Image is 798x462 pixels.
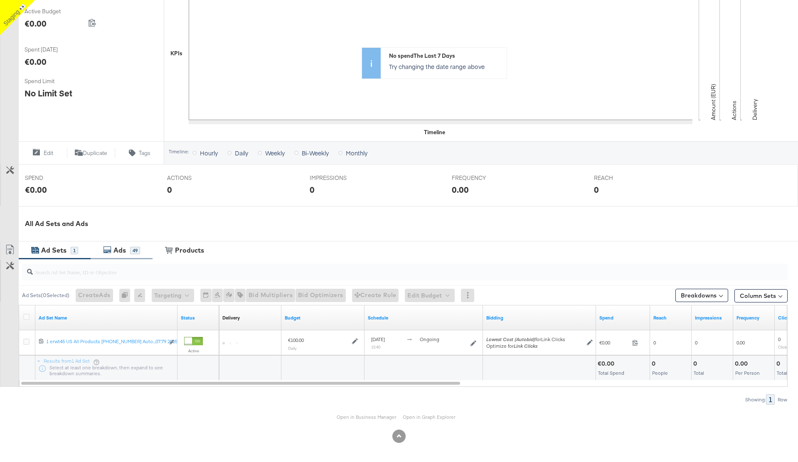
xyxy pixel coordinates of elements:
span: 0 [653,339,656,346]
span: Daily [235,149,248,157]
em: Lowest Cost (Autobid) [486,336,535,342]
div: Optimize for [486,343,565,349]
span: ACTIONS [167,174,229,182]
div: 0 [776,360,783,368]
div: Showing: [745,397,766,403]
a: 1 erwt45 US All Products [PHONE_NUMBER] Auto...07:79 2025 [46,338,165,347]
label: Active [184,348,203,354]
span: €0.00 [599,339,629,346]
span: [DATE] [371,336,385,342]
span: for Link Clicks [486,336,565,342]
div: Ads [113,246,126,255]
div: €0.00 [25,184,47,196]
span: Spent [DATE] [25,46,87,54]
div: Ad Sets [41,246,66,255]
span: SPEND [25,174,87,182]
div: No spend The Last 7 Days [389,52,502,60]
span: Bi-Weekly [302,149,329,157]
span: 0 [695,339,697,346]
button: Column Sets [734,289,788,302]
button: Tags [115,148,164,158]
div: Ad Sets ( 0 Selected) [22,292,69,299]
a: Open in Business Manager [337,414,397,420]
span: Spend Limit [25,77,87,85]
div: €100.00 [288,337,304,344]
a: Shows the current state of your Ad Set. [181,315,216,321]
span: People [652,370,668,376]
a: Shows your bid and optimisation settings for this Ad Set. [486,315,593,321]
div: Products [175,246,204,255]
div: 0 [594,184,599,196]
span: IMPRESSIONS [310,174,372,182]
em: Link Clicks [514,343,537,349]
span: 0 [778,336,781,342]
a: Your Ad Set name. [39,315,174,321]
span: 0.00 [736,339,745,346]
span: REACH [594,174,656,182]
span: Edit [44,149,53,157]
div: 0.00 [452,184,469,196]
span: Tags [139,149,150,157]
span: ongoing [420,336,439,342]
a: The number of people your ad was served to. [653,315,688,321]
p: Try changing the date range above [389,62,502,71]
div: Timeline: [168,149,189,155]
input: Search Ad Set Name, ID or Objective [33,260,717,277]
span: Per Person [735,370,760,376]
a: Reflects the ability of your Ad Set to achieve delivery based on ad states, schedule and budget. [222,315,240,321]
div: 0 [693,360,699,368]
sub: Daily [288,346,297,351]
div: No Limit Set [25,87,72,99]
span: Total [777,370,787,376]
div: 0 [167,184,172,196]
button: Duplicate [67,148,116,158]
span: Hourly [200,149,218,157]
div: 1 [766,394,775,405]
div: 0 [310,184,315,196]
div: 49 [130,247,140,254]
button: Edit [18,148,67,158]
span: Monthly [346,149,367,157]
div: 0 [652,360,658,368]
div: €0.00 [598,360,617,368]
span: FREQUENCY [452,174,514,182]
span: Total [694,370,704,376]
div: €0.00 [25,56,47,68]
span: Total Spend [598,370,624,376]
div: €0.00 [25,17,47,29]
div: 1 erwt45 US All Products [PHONE_NUMBER] Auto...07:79 2025 [46,338,165,345]
button: Breakdowns [675,289,728,302]
div: 0.00 [735,360,750,368]
div: Delivery [222,315,240,321]
a: Open in Graph Explorer [403,414,456,420]
a: The average number of times your ad was served to each person. [736,315,771,321]
div: 1 [71,247,78,254]
sub: 15:40 [371,344,380,349]
span: Duplicate [83,149,107,157]
div: 0 [119,289,134,302]
a: Shows when your Ad Set is scheduled to deliver. [368,315,480,321]
div: All Ad Sets and Ads [25,219,798,229]
span: Active Budget [25,7,87,15]
a: Shows the current budget of Ad Set. [285,315,361,321]
span: Weekly [265,149,285,157]
a: The total amount spent to date. [599,315,647,321]
a: The number of times your ad was served. On mobile apps an ad is counted as served the first time ... [695,315,730,321]
div: Row [777,397,788,403]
